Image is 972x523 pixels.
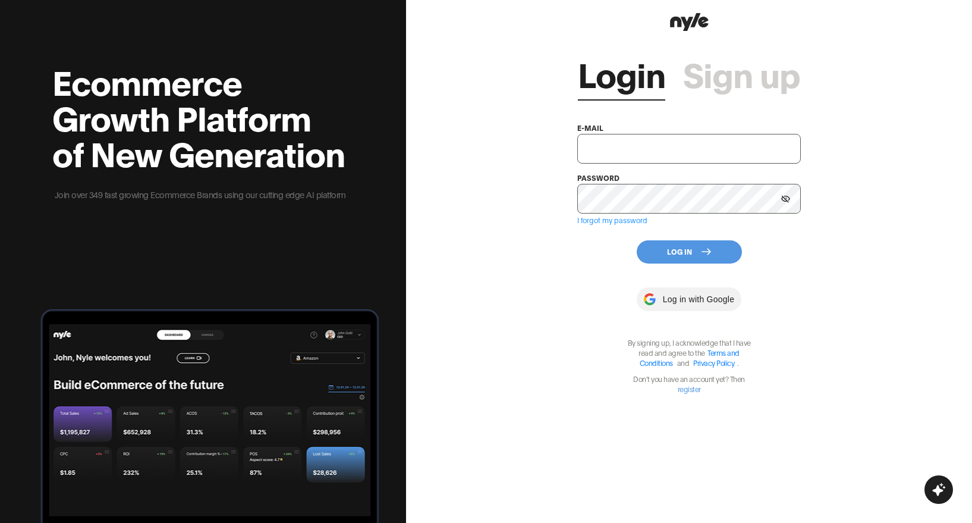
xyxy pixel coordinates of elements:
a: Sign up [683,55,800,91]
p: Don't you have an account yet? Then [621,374,757,394]
h2: Ecommerce Growth Platform of New Generation [52,63,348,170]
button: Log in with Google [637,287,741,311]
a: Terms and Conditions [640,348,740,367]
button: Log In [637,240,742,264]
p: Join over 349 fast growing Ecommerce Brands using our cutting edge AI platform [52,188,348,201]
label: password [577,173,619,182]
a: Login [578,55,665,91]
label: e-mail [577,123,603,132]
a: register [678,384,701,393]
a: I forgot my password [577,215,647,224]
a: Privacy Policy [693,358,734,367]
span: and [674,358,693,367]
p: By signing up, I acknowledge that I have read and agree to the . [621,337,757,368]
